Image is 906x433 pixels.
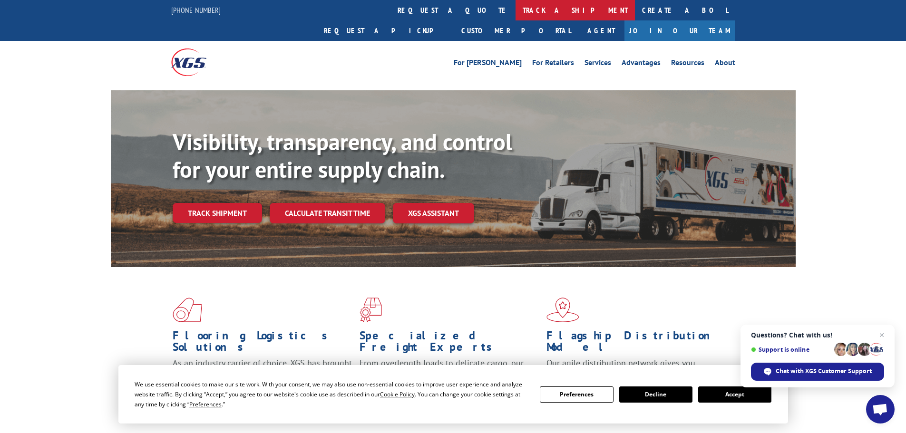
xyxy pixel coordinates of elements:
a: [PHONE_NUMBER] [171,5,221,15]
span: Preferences [189,400,222,408]
a: Track shipment [173,203,262,223]
span: Our agile distribution network gives you nationwide inventory management on demand. [546,357,721,380]
img: xgs-icon-focused-on-flooring-red [360,298,382,322]
button: Decline [619,386,692,403]
a: About [715,59,735,69]
div: We use essential cookies to make our site work. With your consent, we may also use non-essential ... [135,379,528,409]
p: From overlength loads to delicate cargo, our experienced staff knows the best way to move your fr... [360,357,539,400]
span: Support is online [751,346,831,353]
a: For Retailers [532,59,574,69]
b: Visibility, transparency, and control for your entire supply chain. [173,127,512,184]
button: Preferences [540,386,613,403]
span: Chat with XGS Customer Support [776,367,872,375]
span: As an industry carrier of choice, XGS has brought innovation and dedication to flooring logistics... [173,357,352,391]
h1: Flagship Distribution Model [546,330,726,357]
a: Services [585,59,611,69]
div: Chat with XGS Customer Support [751,363,884,381]
span: Questions? Chat with us! [751,331,884,339]
span: Cookie Policy [380,390,415,398]
h1: Specialized Freight Experts [360,330,539,357]
button: Accept [698,386,771,403]
a: Request a pickup [317,20,454,41]
a: XGS ASSISTANT [393,203,474,223]
span: Close chat [876,329,887,341]
img: xgs-icon-total-supply-chain-intelligence-red [173,298,202,322]
img: xgs-icon-flagship-distribution-model-red [546,298,579,322]
h1: Flooring Logistics Solutions [173,330,352,357]
a: Advantages [622,59,661,69]
div: Cookie Consent Prompt [118,365,788,423]
a: Join Our Team [624,20,735,41]
a: Agent [578,20,624,41]
div: Open chat [866,395,895,423]
a: For [PERSON_NAME] [454,59,522,69]
a: Resources [671,59,704,69]
a: Customer Portal [454,20,578,41]
a: Calculate transit time [270,203,385,223]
